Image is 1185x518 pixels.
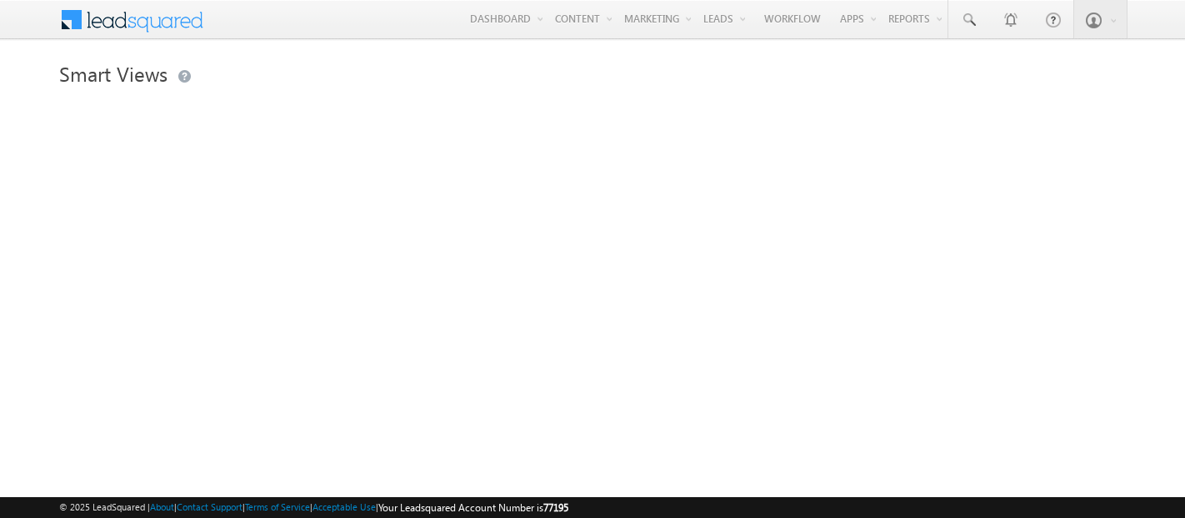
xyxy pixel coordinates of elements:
span: 77195 [543,501,568,514]
a: Terms of Service [245,501,310,512]
a: About [150,501,174,512]
span: Your Leadsquared Account Number is [378,501,568,514]
span: Smart Views [59,60,167,87]
span: © 2025 LeadSquared | | | | | [59,500,568,515]
a: Acceptable Use [312,501,376,512]
a: Contact Support [177,501,242,512]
